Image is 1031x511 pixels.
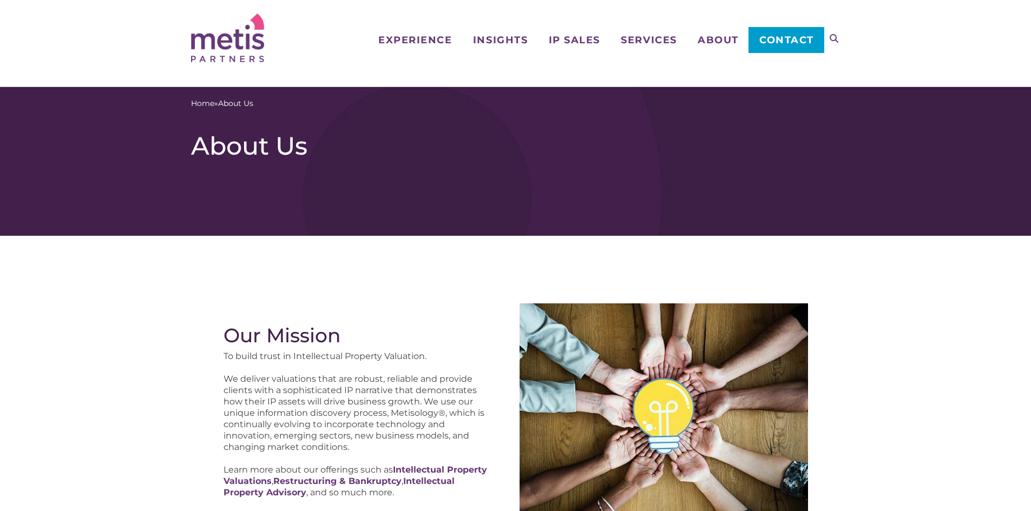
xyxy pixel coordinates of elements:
span: » [191,98,253,109]
span: Contact [759,35,814,45]
span: Services [621,35,677,45]
span: IP Sales [549,35,600,45]
p: To build trust in Intellectual Property Valuation. [224,351,494,362]
span: About [698,35,739,45]
span: Insights [473,35,528,45]
h1: About Us [191,131,840,161]
span: Experience [378,35,452,45]
p: We deliver valuations that are robust, reliable and provide clients with a sophisticated IP narra... [224,374,494,453]
a: Contact [748,27,824,53]
a: Restructuring & Bankruptcy [273,476,402,487]
a: Home [191,98,214,109]
span: About Us [218,98,253,109]
h2: Our Mission [224,324,494,347]
a: Intellectual Property Valuations [224,465,487,487]
img: Metis Partners [191,14,264,62]
a: Intellectual Property Advisory [224,476,455,498]
p: Learn more about our offerings such as , , , and so much more. [224,464,494,499]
